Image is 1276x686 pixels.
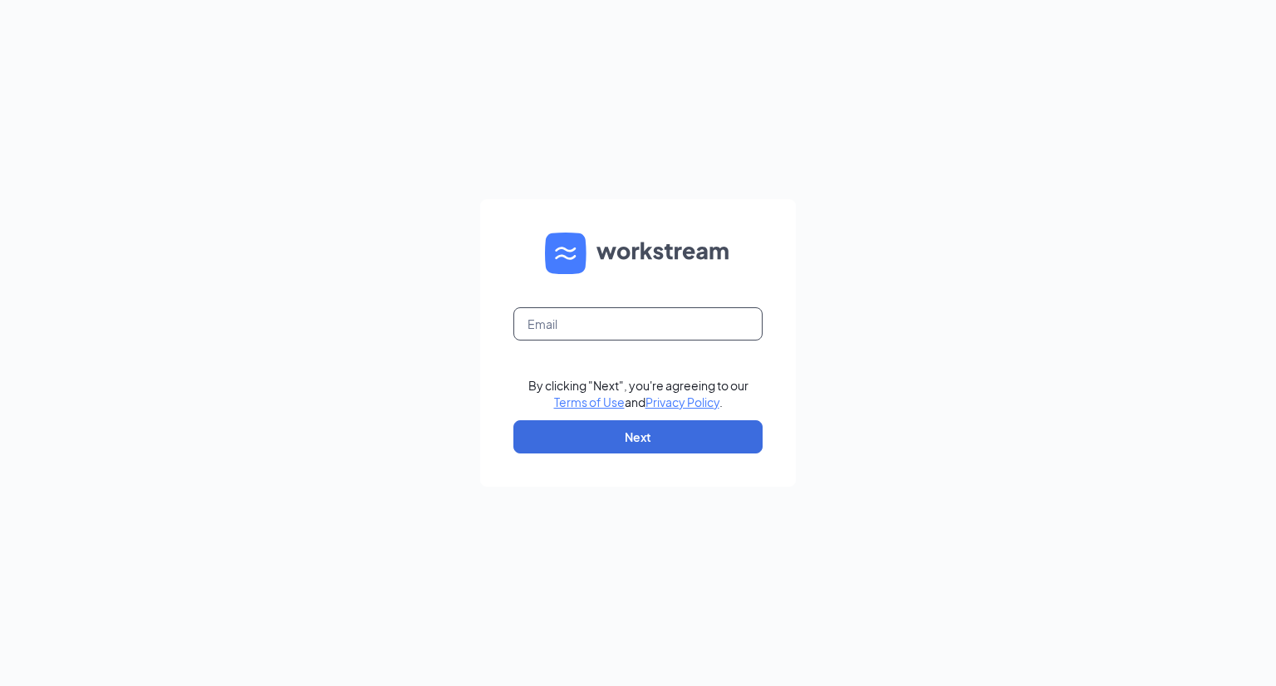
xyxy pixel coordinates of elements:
[645,394,719,409] a: Privacy Policy
[513,307,763,341] input: Email
[554,394,625,409] a: Terms of Use
[528,377,748,410] div: By clicking "Next", you're agreeing to our and .
[545,233,731,274] img: WS logo and Workstream text
[513,420,763,453] button: Next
